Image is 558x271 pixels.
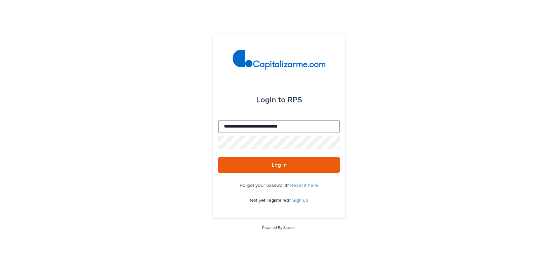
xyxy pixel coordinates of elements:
[262,226,296,230] a: Powered By Stacker
[292,198,308,203] a: Sign up
[256,96,286,104] span: Login to
[233,50,326,70] img: TjQlHxlQVOtaKxwbrr5R
[256,91,302,109] div: RPS
[290,183,318,188] a: Reset it here
[240,183,290,188] span: Forgot your password?
[218,157,340,173] button: Log in
[250,198,292,203] span: Not yet registered?
[272,162,287,168] span: Log in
